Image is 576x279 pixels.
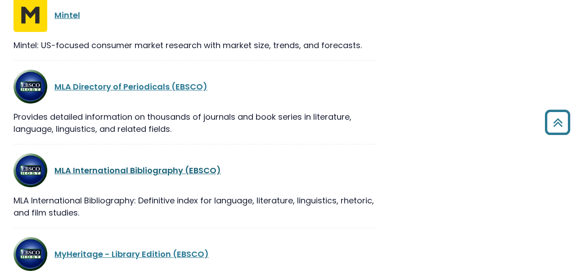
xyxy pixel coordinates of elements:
a: Mintel [54,9,80,21]
div: Mintel: US-focused consumer market research with market size, trends, and forecasts. [13,39,376,51]
a: Back to Top [541,114,574,130]
a: MLA International Bibliography (EBSCO) [54,165,221,176]
a: MyHeritage - Library Edition (EBSCO) [54,248,209,260]
div: MLA International Bibliography: Definitive index for language, literature, linguistics, rhetoric,... [13,194,376,219]
div: Provides detailed information on thousands of journals and book series in literature, language, l... [13,111,376,135]
a: MLA Directory of Periodicals (EBSCO) [54,81,207,92]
